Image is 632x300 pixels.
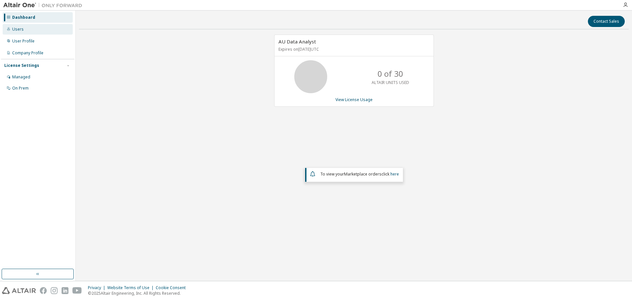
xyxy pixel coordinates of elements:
div: Managed [12,74,30,80]
img: youtube.svg [72,287,82,294]
img: Altair One [3,2,86,9]
p: ALTAIR UNITS USED [372,80,409,85]
div: License Settings [4,63,39,68]
div: Cookie Consent [156,285,190,290]
img: altair_logo.svg [2,287,36,294]
em: Marketplace orders [344,171,382,177]
a: View License Usage [335,97,373,102]
a: here [390,171,399,177]
img: instagram.svg [51,287,58,294]
div: Website Terms of Use [107,285,156,290]
img: linkedin.svg [62,287,68,294]
div: Company Profile [12,50,43,56]
div: User Profile [12,39,35,44]
div: Privacy [88,285,107,290]
p: Expires on [DATE] UTC [278,46,428,52]
div: Dashboard [12,15,35,20]
p: 0 of 30 [378,68,403,79]
div: Users [12,27,24,32]
p: © 2025 Altair Engineering, Inc. All Rights Reserved. [88,290,190,296]
img: facebook.svg [40,287,47,294]
button: Contact Sales [588,16,625,27]
div: On Prem [12,86,29,91]
span: To view your click [320,171,399,177]
span: AU Data Analyst [278,38,316,45]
